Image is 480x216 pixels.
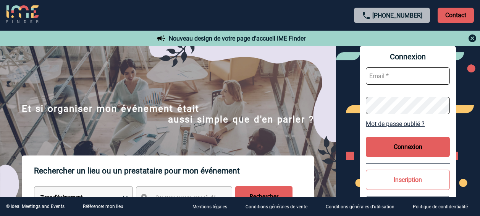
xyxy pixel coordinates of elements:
[366,67,450,85] input: Email *
[362,11,371,20] img: call-24-px.png
[6,204,65,209] div: © Ideal Meetings and Events
[366,120,450,128] a: Mot de passe oublié ?
[186,203,239,210] a: Mentions légales
[413,205,468,210] p: Politique de confidentialité
[366,137,450,157] button: Connexion
[438,8,474,23] p: Contact
[192,205,227,210] p: Mentions légales
[246,205,307,210] p: Conditions générales de vente
[326,205,394,210] p: Conditions générales d'utilisation
[407,203,480,210] a: Politique de confidentialité
[239,203,320,210] a: Conditions générales de vente
[366,170,450,190] button: Inscription
[320,203,407,210] a: Conditions générales d'utilisation
[34,155,314,186] p: Rechercher un lieu ou un prestataire pour mon événement
[156,195,262,201] span: [GEOGRAPHIC_DATA], département, région...
[366,52,450,61] span: Connexion
[235,186,293,208] input: Rechercher
[83,204,123,209] a: Référencer mon lieu
[372,12,422,19] a: [PHONE_NUMBER]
